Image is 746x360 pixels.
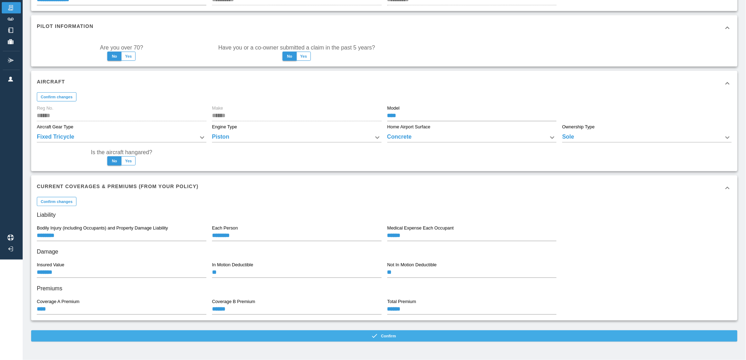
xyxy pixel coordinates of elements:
h6: Aircraft [37,78,65,86]
button: No [107,156,121,166]
label: Coverage B Premium [212,298,255,305]
button: Yes [121,156,136,166]
h6: Current Coverages & Premiums (from your policy) [37,182,199,190]
div: Fixed Tricycle [37,133,206,143]
label: Are you over 70? [100,43,143,52]
label: In Motion Deductible [212,262,253,268]
label: Ownership Type [562,124,595,130]
div: Concrete [387,133,557,143]
div: Pilot Information [31,15,738,41]
label: Reg No. [37,105,53,111]
button: Confirm changes [37,92,76,101]
label: Medical Expense Each Occupant [387,225,454,231]
h6: Premiums [37,284,732,294]
label: Each Person [212,225,238,231]
label: Insured Value [37,262,64,268]
label: Make [212,105,223,111]
label: Engine Type [212,124,237,130]
div: Current Coverages & Premiums (from your policy) [31,175,738,201]
label: Coverage A Premium [37,298,79,305]
button: No [283,52,297,61]
button: No [107,52,121,61]
div: Piston [212,133,382,143]
label: Model [387,105,400,111]
button: Yes [296,52,311,61]
h6: Pilot Information [37,22,93,30]
label: Total Premium [387,298,416,305]
button: Confirm changes [37,197,76,206]
div: Aircraft [31,71,738,96]
h6: Damage [37,247,732,257]
label: Have you or a co-owner submitted a claim in the past 5 years? [218,43,375,52]
label: Home Airport Surface [387,124,431,130]
label: Bodily Injury (including Occupants) and Property Damage Liability [37,225,168,231]
label: Is the aircraft hangared? [91,148,152,156]
button: Yes [121,52,136,61]
h6: Liability [37,210,732,220]
label: Aircraft Gear Type [37,124,73,130]
label: Not In Motion Deductible [387,262,437,268]
button: Confirm [31,330,738,342]
div: Sole [562,133,732,143]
